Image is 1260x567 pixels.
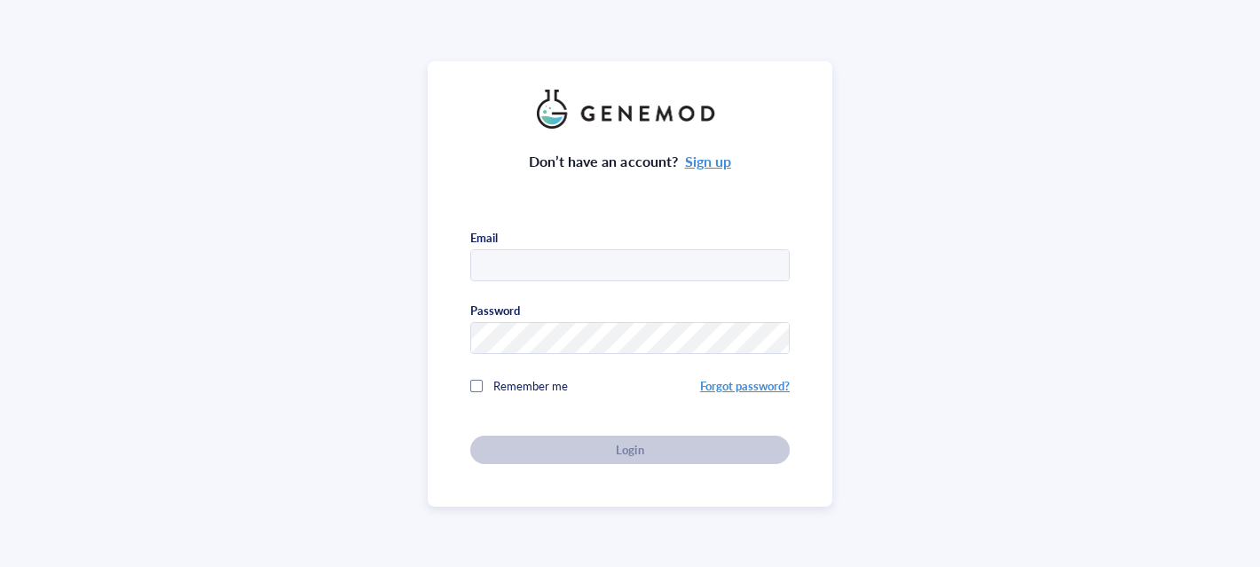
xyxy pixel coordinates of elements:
[537,90,723,129] img: genemod_logo_light-BcqUzbGq.png
[685,151,731,171] a: Sign up
[493,377,568,394] span: Remember me
[700,377,790,394] a: Forgot password?
[529,150,731,173] div: Don’t have an account?
[470,303,520,319] div: Password
[470,230,498,246] div: Email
